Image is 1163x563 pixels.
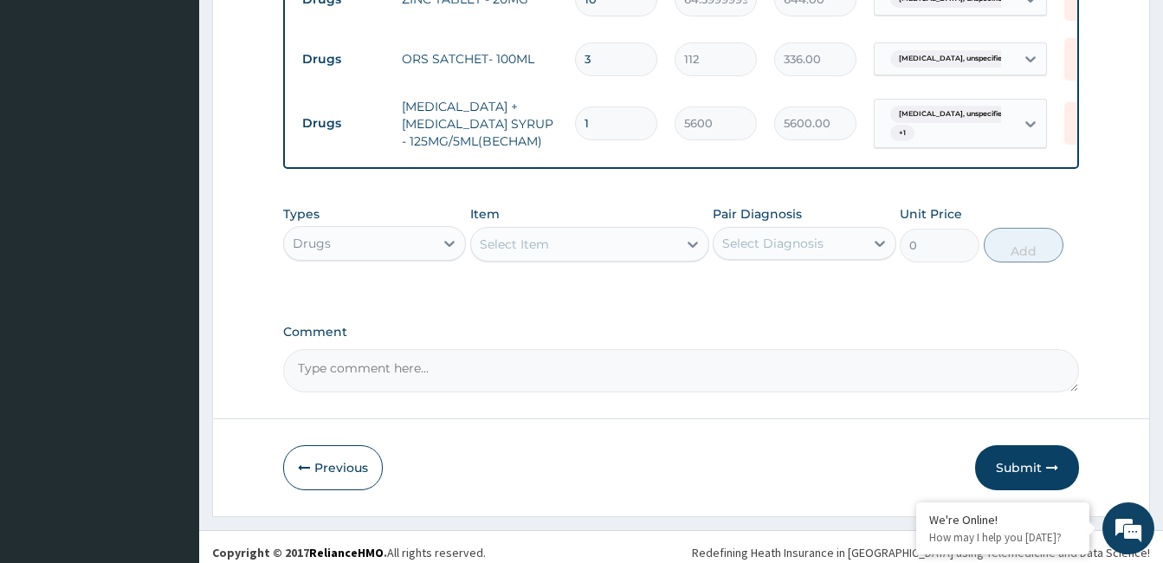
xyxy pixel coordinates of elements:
div: Select Item [480,236,549,253]
label: Types [283,207,320,222]
button: Add [984,228,1063,262]
textarea: Type your message and hit 'Enter' [9,378,330,438]
td: Drugs [294,107,393,139]
label: Item [470,205,500,223]
button: Previous [283,445,383,490]
label: Pair Diagnosis [713,205,802,223]
span: [MEDICAL_DATA], unspecified [890,50,1016,68]
td: Drugs [294,43,393,75]
strong: Copyright © 2017 . [212,545,387,560]
div: Select Diagnosis [722,235,824,252]
p: How may I help you today? [929,530,1076,545]
span: + 1 [890,125,914,142]
button: Submit [975,445,1079,490]
div: We're Online! [929,512,1076,527]
img: d_794563401_company_1708531726252_794563401 [32,87,70,130]
div: Minimize live chat window [284,9,326,50]
td: [MEDICAL_DATA] + [MEDICAL_DATA] SYRUP - 125MG/5ML(BECHAM) [393,89,566,159]
a: RelianceHMO [309,545,384,560]
div: Drugs [293,235,331,252]
div: Redefining Heath Insurance in [GEOGRAPHIC_DATA] using Telemedicine and Data Science! [692,544,1150,561]
span: [MEDICAL_DATA], unspecified [890,106,1016,123]
span: We're online! [100,171,239,346]
td: ORS SATCHET- 100ML [393,42,566,76]
label: Unit Price [900,205,962,223]
div: Chat with us now [90,97,291,120]
label: Comment [283,325,1079,340]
